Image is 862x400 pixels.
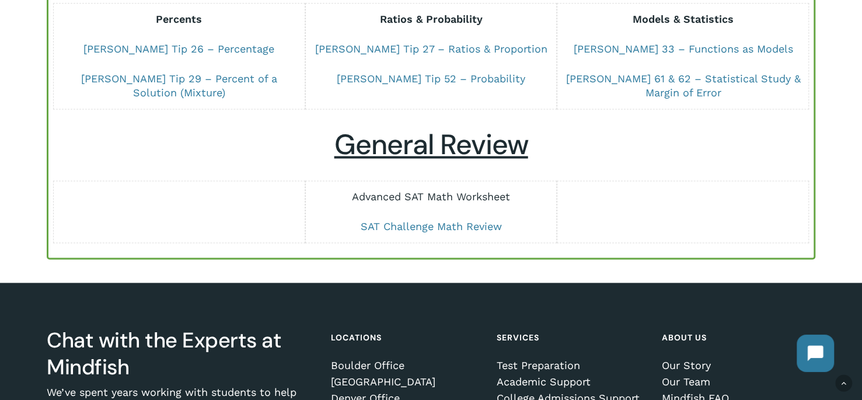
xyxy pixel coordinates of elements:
[662,326,812,347] h4: About Us
[83,43,274,55] a: [PERSON_NAME] Tip 26 – Percentage
[81,72,277,99] a: [PERSON_NAME] Tip 29 – Percent of a Solution (Mixture)
[662,375,812,387] a: Our Team
[662,359,812,371] a: Our Story
[380,13,483,25] strong: Ratios & Probability
[337,72,525,85] a: [PERSON_NAME] Tip 52 – Probability
[496,326,646,347] h4: Services
[361,220,502,232] a: SAT Challenge Math Review
[315,43,547,55] a: [PERSON_NAME] Tip 27 – Ratios & Proportion
[156,13,202,25] strong: Percents
[334,126,528,163] u: General Review
[496,375,646,387] a: Academic Support
[633,13,734,25] strong: Models & Statistics
[573,43,793,55] a: [PERSON_NAME] 33 – Functions as Models
[47,326,316,380] h3: Chat with the Experts at Mindfish
[352,190,510,203] a: Advanced SAT Math Worksheet
[331,359,481,371] a: Boulder Office
[331,326,481,347] h4: Locations
[785,323,846,384] iframe: Chatbot
[496,359,646,371] a: Test Preparation
[331,375,481,387] a: [GEOGRAPHIC_DATA]
[566,72,800,99] a: [PERSON_NAME] 61 & 62 – Statistical Study & Margin of Error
